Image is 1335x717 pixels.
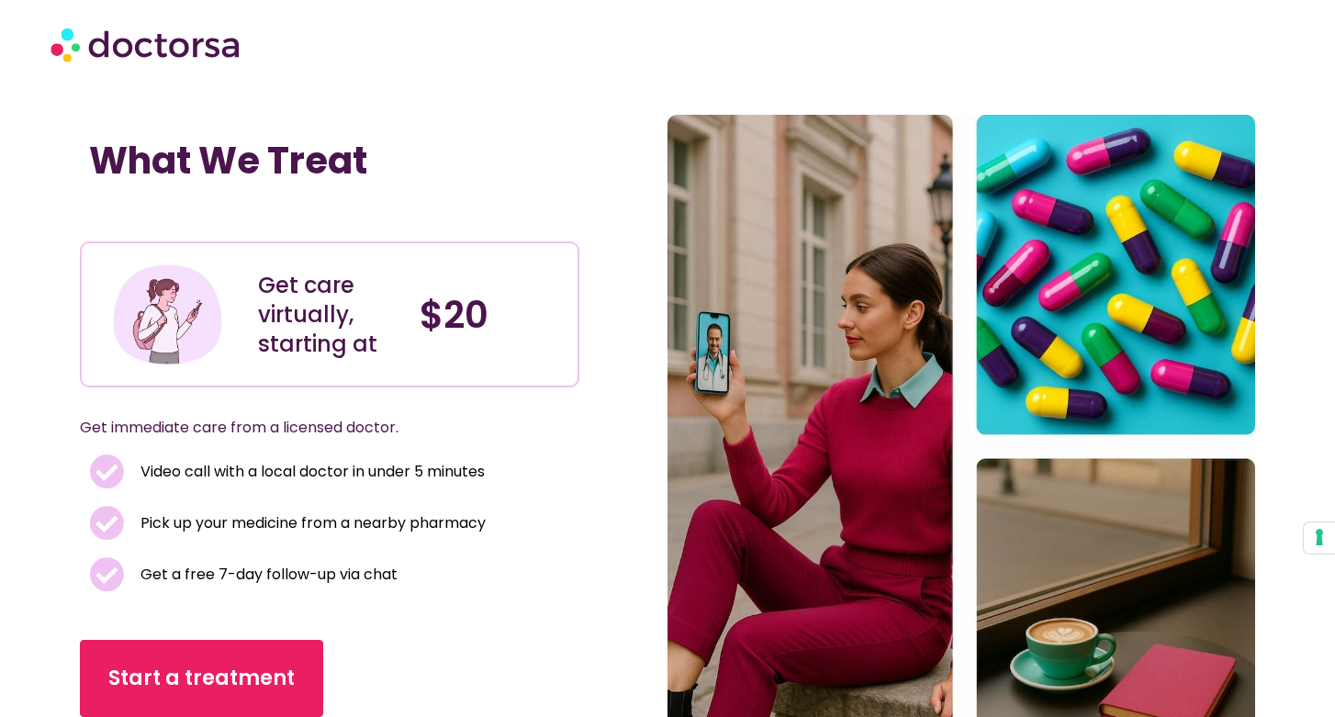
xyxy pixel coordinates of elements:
h1: What We Treat [89,139,570,183]
span: Video call with a local doctor in under 5 minutes [136,459,485,485]
span: Get a free 7-day follow-up via chat [136,562,398,588]
h4: $20 [420,293,564,337]
span: Start a treatment [108,664,295,693]
div: Get care virtually, starting at [258,271,402,359]
button: Your consent preferences for tracking technologies [1304,522,1335,554]
span: Pick up your medicine from a nearby pharmacy [136,510,486,536]
img: Illustration depicting a young woman in a casual outfit, engaged with her smartphone. She has a p... [110,257,225,372]
a: Start a treatment [80,640,323,717]
p: Get immediate care from a licensed doctor. [80,415,535,441]
iframe: Customer reviews powered by Trustpilot [89,201,365,223]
